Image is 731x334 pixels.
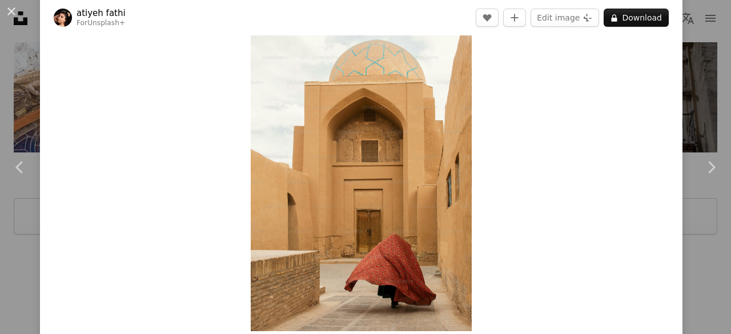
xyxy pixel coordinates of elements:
button: Download [604,9,669,27]
button: Edit image [531,9,599,27]
button: Like [476,9,499,27]
a: atiyeh fathi [77,7,126,19]
a: Unsplash+ [87,19,125,27]
img: Go to atiyeh fathi's profile [54,9,72,27]
button: Add to Collection [503,9,526,27]
a: Next [691,112,731,222]
div: For [77,19,126,28]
